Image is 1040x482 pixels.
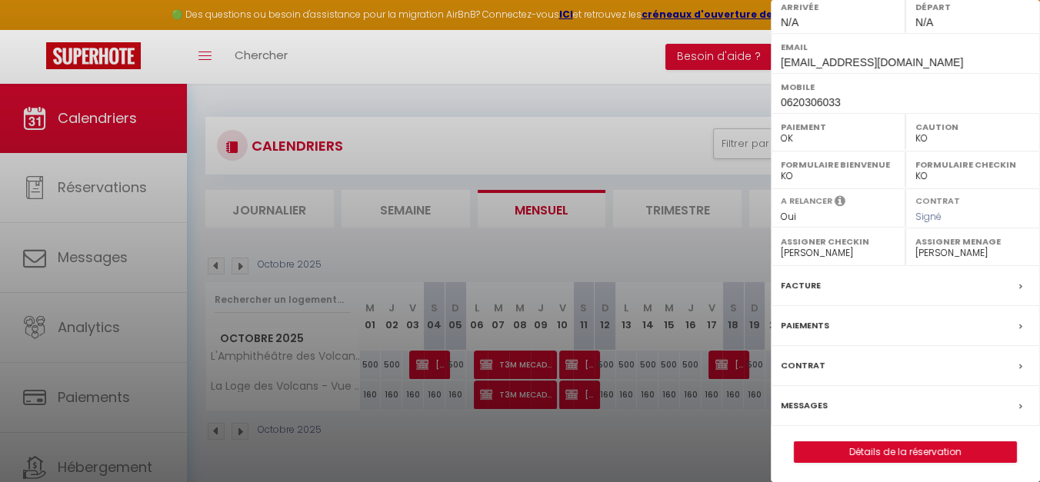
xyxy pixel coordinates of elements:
[915,157,1030,172] label: Formulaire Checkin
[12,6,58,52] button: Ouvrir le widget de chat LiveChat
[781,96,841,108] span: 0620306033
[781,234,895,249] label: Assigner Checkin
[781,397,828,414] label: Messages
[781,317,829,334] label: Paiements
[915,119,1030,135] label: Caution
[781,56,963,68] span: [EMAIL_ADDRESS][DOMAIN_NAME]
[781,278,821,294] label: Facture
[781,39,1030,55] label: Email
[781,79,1030,95] label: Mobile
[915,210,942,223] span: Signé
[915,16,933,28] span: N/A
[915,194,960,204] label: Contrat
[781,357,825,374] label: Contrat
[781,194,832,208] label: A relancer
[915,234,1030,249] label: Assigner Menage
[781,157,895,172] label: Formulaire Bienvenue
[781,119,895,135] label: Paiement
[835,194,845,211] i: Sélectionner OUI si vous souhaiter envoyer les séquences de messages post-checkout
[781,16,798,28] span: N/A
[795,442,1016,462] a: Détails de la réservation
[794,441,1017,463] button: Détails de la réservation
